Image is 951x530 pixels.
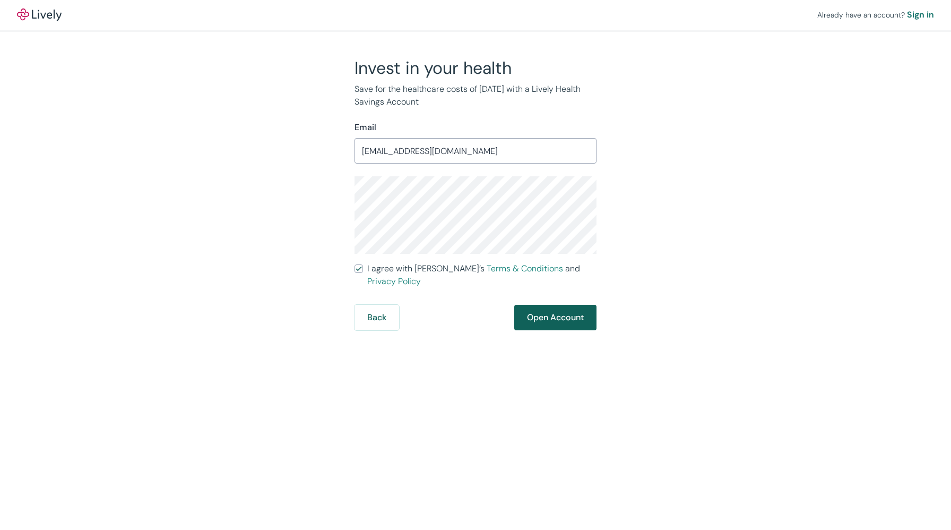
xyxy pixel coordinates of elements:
[514,305,596,330] button: Open Account
[355,57,596,79] h2: Invest in your health
[817,8,934,21] div: Already have an account?
[355,305,399,330] button: Back
[907,8,934,21] a: Sign in
[355,121,376,134] label: Email
[17,8,62,21] a: LivelyLively
[17,8,62,21] img: Lively
[367,262,596,288] span: I agree with [PERSON_NAME]’s and
[487,263,563,274] a: Terms & Conditions
[367,276,421,287] a: Privacy Policy
[355,83,596,108] p: Save for the healthcare costs of [DATE] with a Lively Health Savings Account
